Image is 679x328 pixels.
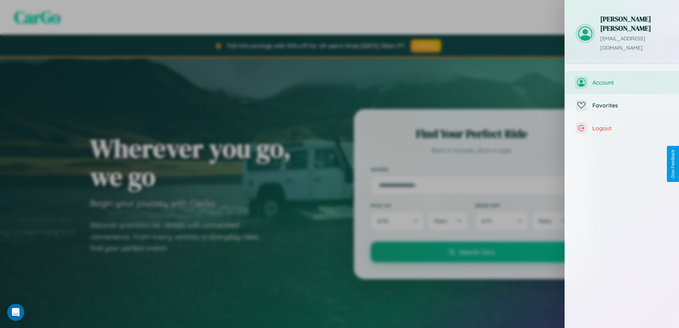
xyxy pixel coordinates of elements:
span: Logout [592,125,668,132]
span: Favorites [592,102,668,109]
h3: [PERSON_NAME] [PERSON_NAME] [600,14,668,33]
button: Logout [565,117,679,140]
button: Favorites [565,94,679,117]
div: Give Feedback [670,150,675,178]
p: [EMAIL_ADDRESS][DOMAIN_NAME] [600,34,668,53]
div: Open Intercom Messenger [7,304,24,321]
span: Account [592,79,668,86]
button: Account [565,71,679,94]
